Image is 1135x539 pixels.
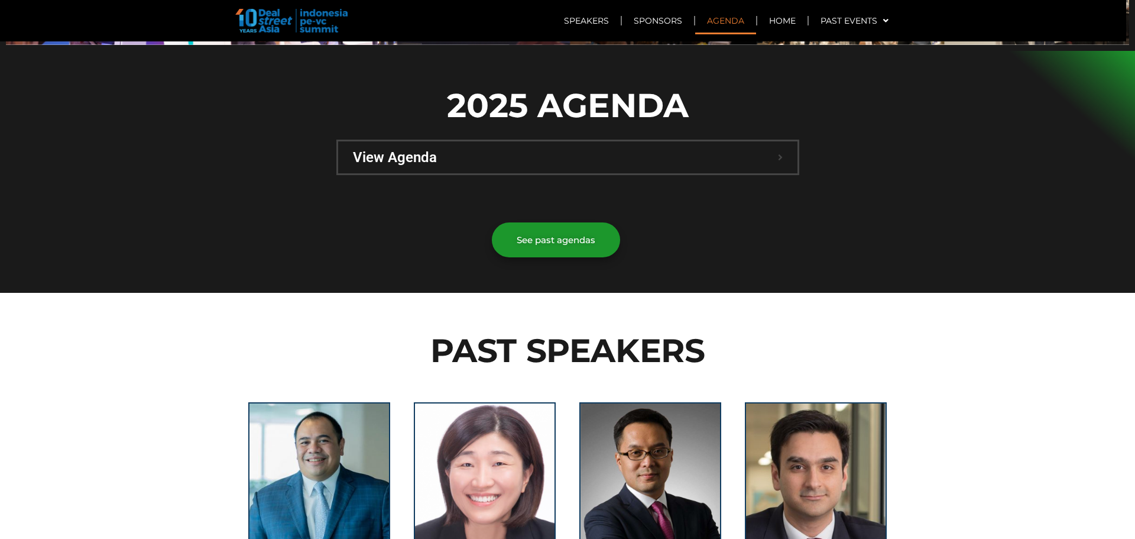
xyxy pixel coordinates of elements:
[353,150,778,164] span: View Agenda
[622,7,694,34] a: Sponsors
[552,7,621,34] a: Speakers
[809,7,900,34] a: Past Events
[336,80,799,130] p: 2025 AGENDA
[517,235,595,244] span: See past agendas
[757,7,808,34] a: Home
[236,334,899,367] h2: PAST SPEAKERS
[492,222,620,257] a: See past agendas
[695,7,756,34] a: Agenda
